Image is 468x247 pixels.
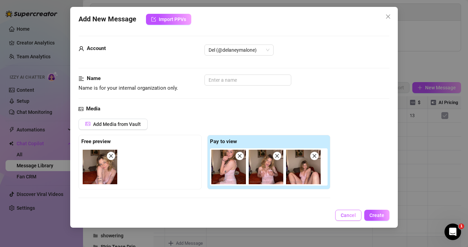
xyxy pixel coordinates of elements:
strong: Free preview [81,138,111,145]
span: Name is for your internal organization only. [79,85,178,91]
span: close [237,154,242,158]
img: media [286,150,321,184]
span: close [275,154,279,158]
img: media [211,150,246,184]
button: Add Media from Vault [79,119,148,130]
span: Import PPVs [159,17,186,22]
strong: Name [87,75,101,81]
button: Close [383,11,394,22]
input: Enter a name [204,75,291,86]
img: media [249,150,283,184]
iframe: Intercom live chat [444,224,461,240]
button: Create [364,210,389,221]
span: Create [369,213,384,218]
span: Close [383,14,394,19]
span: close [385,14,391,19]
span: picture [79,105,83,113]
span: Cancel [341,213,356,218]
strong: Account [87,45,106,51]
strong: Media [86,106,100,112]
span: Add Media from Vault [93,121,141,127]
button: Import PPVs [146,14,191,25]
span: align-left [79,75,84,83]
button: Cancel [335,210,361,221]
strong: Pay to view [210,138,237,145]
span: close [109,154,113,158]
img: media [83,150,117,184]
span: user [79,45,84,53]
span: picture [85,121,90,126]
span: 1 [459,224,464,229]
span: import [151,17,156,22]
span: Add New Message [79,14,136,25]
span: Del (@delaneymalone) [209,45,269,55]
span: close [312,154,317,158]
